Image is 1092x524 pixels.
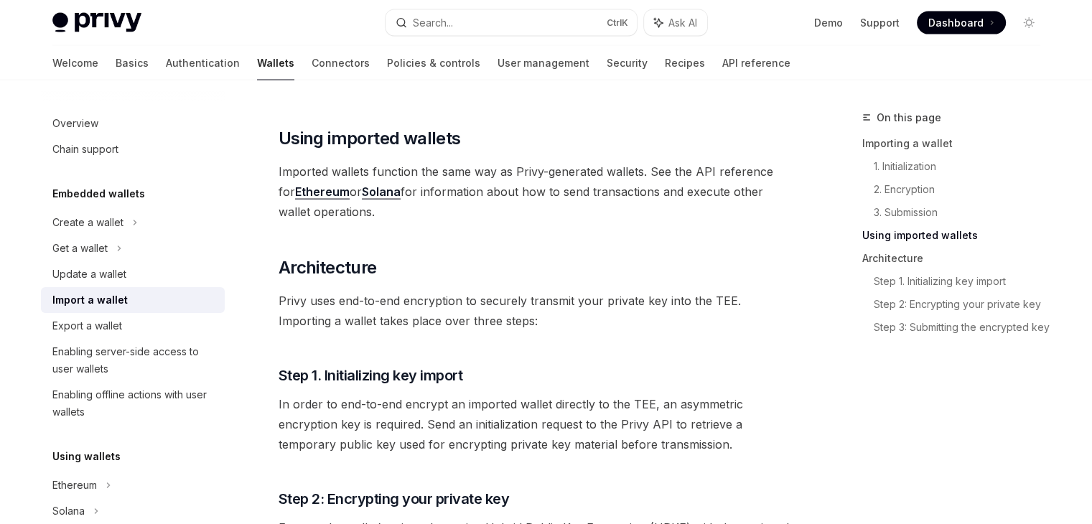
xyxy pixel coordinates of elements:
[41,261,225,287] a: Update a wallet
[279,162,796,222] span: Imported wallets function the same way as Privy-generated wallets. See the API reference for or f...
[41,339,225,382] a: Enabling server-side access to user wallets
[41,136,225,162] a: Chain support
[874,201,1052,224] a: 3. Submission
[166,46,240,80] a: Authentication
[52,502,85,520] div: Solana
[52,343,216,378] div: Enabling server-side access to user wallets
[814,16,843,30] a: Demo
[295,184,350,200] a: Ethereum
[877,109,941,126] span: On this page
[279,365,463,385] span: Step 1. Initializing key import
[874,270,1052,293] a: Step 1. Initializing key import
[387,46,480,80] a: Policies & controls
[644,10,707,36] button: Ask AI
[52,386,216,421] div: Enabling offline actions with user wallets
[52,448,121,465] h5: Using wallets
[52,13,141,33] img: light logo
[279,489,510,509] span: Step 2: Encrypting your private key
[279,256,377,279] span: Architecture
[41,111,225,136] a: Overview
[668,16,697,30] span: Ask AI
[52,141,118,158] div: Chain support
[722,46,790,80] a: API reference
[386,10,637,36] button: Search...CtrlK
[52,214,123,231] div: Create a wallet
[862,247,1052,270] a: Architecture
[257,46,294,80] a: Wallets
[874,155,1052,178] a: 1. Initialization
[52,266,126,283] div: Update a wallet
[860,16,900,30] a: Support
[362,184,401,200] a: Solana
[607,17,628,29] span: Ctrl K
[874,293,1052,316] a: Step 2: Encrypting your private key
[279,394,796,454] span: In order to end-to-end encrypt an imported wallet directly to the TEE, an asymmetric encryption k...
[41,287,225,313] a: Import a wallet
[41,382,225,425] a: Enabling offline actions with user wallets
[279,127,461,150] span: Using imported wallets
[874,316,1052,339] a: Step 3: Submitting the encrypted key
[52,317,122,334] div: Export a wallet
[312,46,370,80] a: Connectors
[52,477,97,494] div: Ethereum
[52,240,108,257] div: Get a wallet
[665,46,705,80] a: Recipes
[279,291,796,331] span: Privy uses end-to-end encryption to securely transmit your private key into the TEE. Importing a ...
[1017,11,1040,34] button: Toggle dark mode
[917,11,1006,34] a: Dashboard
[862,224,1052,247] a: Using imported wallets
[52,115,98,132] div: Overview
[498,46,589,80] a: User management
[928,16,984,30] span: Dashboard
[52,291,128,309] div: Import a wallet
[607,46,648,80] a: Security
[862,132,1052,155] a: Importing a wallet
[874,178,1052,201] a: 2. Encryption
[116,46,149,80] a: Basics
[52,185,145,202] h5: Embedded wallets
[52,46,98,80] a: Welcome
[413,14,453,32] div: Search...
[41,313,225,339] a: Export a wallet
